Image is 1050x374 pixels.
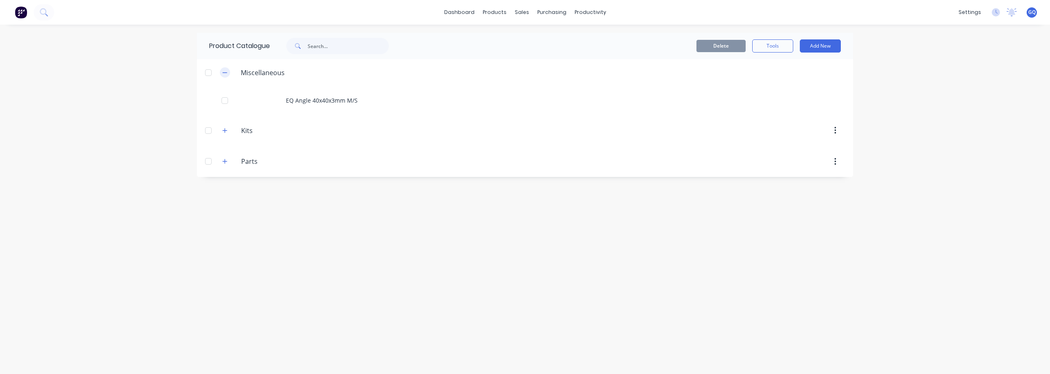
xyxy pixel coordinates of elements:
[696,40,746,52] button: Delete
[15,6,27,18] img: Factory
[234,68,291,78] div: Miscellaneous
[533,6,571,18] div: purchasing
[241,126,338,135] input: Enter category name
[1028,9,1036,16] span: GQ
[197,86,853,115] div: EQ Angle 40x40x3mm M/S
[197,33,270,59] div: Product Catalogue
[800,39,841,53] button: Add New
[511,6,533,18] div: sales
[479,6,511,18] div: products
[571,6,610,18] div: productivity
[954,6,985,18] div: settings
[308,38,389,54] input: Search...
[440,6,479,18] a: dashboard
[241,156,338,166] input: Enter category name
[752,39,793,53] button: Tools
